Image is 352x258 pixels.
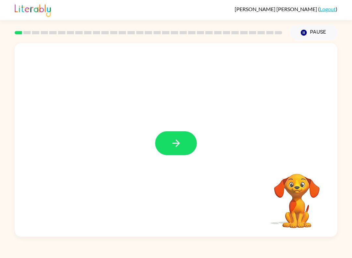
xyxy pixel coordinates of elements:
[15,3,51,17] img: Literably
[235,6,337,12] div: ( )
[320,6,336,12] a: Logout
[264,164,330,229] video: Your browser must support playing .mp4 files to use Literably. Please try using another browser.
[235,6,318,12] span: [PERSON_NAME] [PERSON_NAME]
[290,25,337,40] button: Pause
